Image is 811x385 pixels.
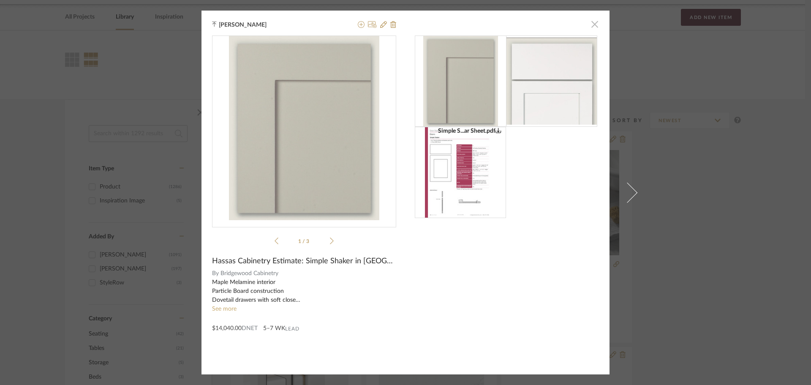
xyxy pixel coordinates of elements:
[212,306,237,312] a: See more
[302,239,306,244] span: /
[212,325,242,331] span: $14,040.00
[229,36,379,220] img: 15325f60-917b-462b-94ed-eb2302d082ce_436x436.jpg
[306,239,310,244] span: 3
[212,257,396,266] span: Hassas Cabinetry Estimate: Simple Shaker in [GEOGRAPHIC_DATA] or White only, Slab drawer fronts,
[423,35,498,127] img: 15325f60-917b-462b-94ed-eb2302d082ce_216x216.jpg
[242,325,258,331] span: DNET
[220,269,397,278] span: Bridgewood Cabinetry
[212,36,396,220] div: 0
[263,324,285,333] span: 5–7 WK
[212,269,219,278] span: By
[506,38,597,125] img: d3a0e5bd-a01e-4e25-907b-ea146fbf527b_216x216.jpg
[219,21,280,29] span: [PERSON_NAME]
[586,16,603,33] button: Close
[212,278,396,305] div: Maple Melamine interior Particle Board construction Dovetail drawers with soft close Soft close d...
[298,239,302,244] span: 1
[438,127,501,135] div: Simple S...ar Sheet.pdf
[425,127,496,218] img: 4a13de62-fc71-42bf-a7f2-798e3f24ebff_216x216.jpg
[285,326,299,332] span: Lead
[415,127,506,218] a: Simple S...ar Sheet.pdf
